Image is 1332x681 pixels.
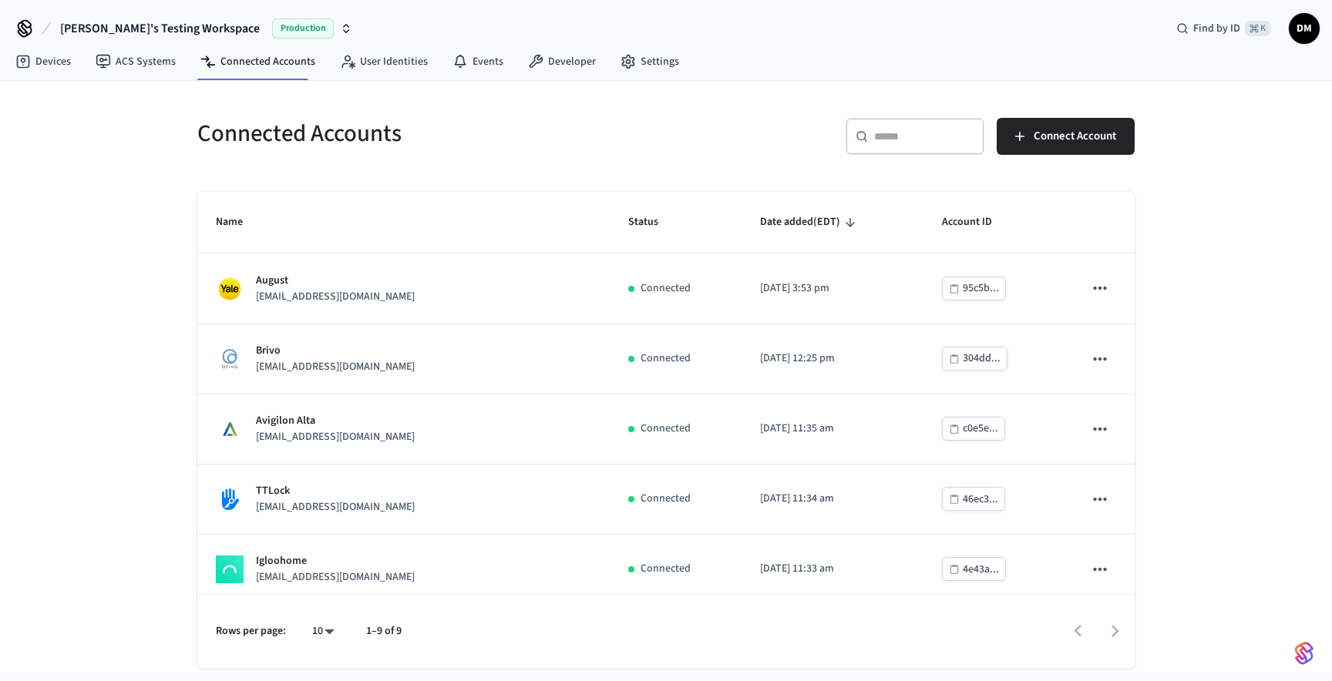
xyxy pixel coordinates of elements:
[760,351,905,367] p: [DATE] 12:25 pm
[188,48,328,75] a: Connected Accounts
[1290,15,1318,42] span: DM
[641,421,691,437] p: Connected
[997,118,1135,155] button: Connect Account
[516,48,608,75] a: Developer
[216,210,263,234] span: Name
[641,351,691,367] p: Connected
[760,561,905,577] p: [DATE] 11:33 am
[256,343,415,359] p: Brivo
[216,623,286,639] p: Rows per page:
[366,623,402,639] p: 1–9 of 9
[256,289,415,305] p: [EMAIL_ADDRESS][DOMAIN_NAME]
[963,560,999,579] div: 4e43a...
[628,210,678,234] span: Status
[256,499,415,515] p: [EMAIL_ADDRESS][DOMAIN_NAME]
[942,347,1007,371] button: 304dd...
[942,277,1006,300] button: 95c5b...
[608,48,691,75] a: Settings
[1245,21,1270,36] span: ⌘ K
[304,620,341,642] div: 10
[216,555,244,583] img: igloohome_logo
[256,413,415,429] p: Avigilon Alta
[641,280,691,297] p: Connected
[256,553,415,569] p: Igloohome
[760,491,905,507] p: [DATE] 11:34 am
[256,429,415,445] p: [EMAIL_ADDRESS][DOMAIN_NAME]
[942,417,1005,441] button: c0e5e...
[256,569,415,585] p: [EMAIL_ADDRESS][DOMAIN_NAME]
[760,280,905,297] p: [DATE] 3:53 pm
[256,359,415,375] p: [EMAIL_ADDRESS][DOMAIN_NAME]
[963,349,1001,368] div: 304dd...
[440,48,516,75] a: Events
[1289,13,1320,44] button: DM
[641,561,691,577] p: Connected
[216,485,244,513] img: TTLock Logo, Square
[216,345,244,373] img: August Logo, Square
[197,118,657,149] h5: Connected Accounts
[760,421,905,437] p: [DATE] 11:35 am
[963,279,999,298] div: 95c5b...
[760,210,860,234] span: Date added(EDT)
[1164,15,1283,42] div: Find by ID⌘ K
[3,48,83,75] a: Devices
[328,48,440,75] a: User Identities
[256,273,415,289] p: August
[963,490,998,509] div: 46ec3...
[641,491,691,507] p: Connected
[83,48,188,75] a: ACS Systems
[216,275,244,303] img: Yale Logo, Square
[942,557,1006,581] button: 4e43a...
[942,210,1012,234] span: Account ID
[942,487,1005,511] button: 46ec3...
[963,419,998,438] div: c0e5e...
[60,19,260,38] span: [PERSON_NAME]'s Testing Workspace
[216,415,244,443] img: Avigilon Alta Logo, Square
[1034,126,1116,146] span: Connect Account
[256,483,415,499] p: TTLock
[272,18,334,39] span: Production
[1295,641,1313,666] img: SeamLogoGradient.69752ec5.svg
[1193,21,1240,36] span: Find by ID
